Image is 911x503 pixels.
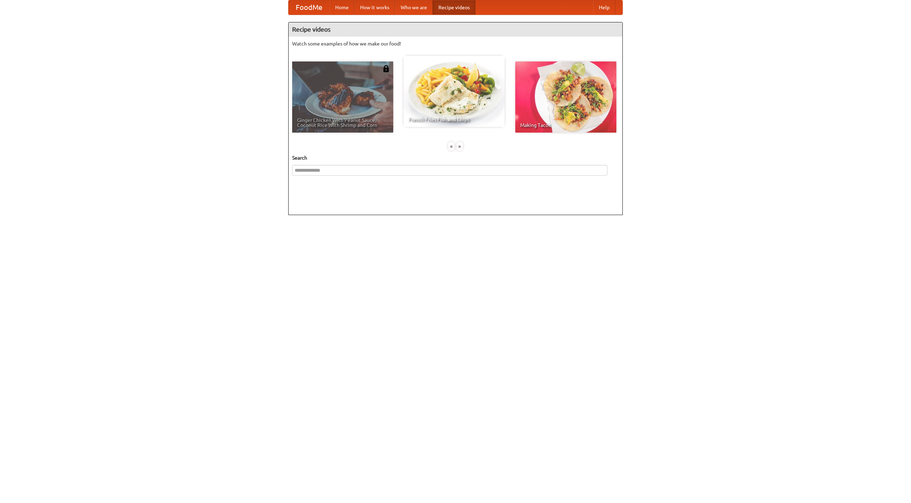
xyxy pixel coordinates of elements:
a: Who we are [395,0,433,15]
span: Making Tacos [520,123,611,128]
a: FoodMe [289,0,330,15]
a: How it works [354,0,395,15]
h5: Search [292,154,619,161]
a: Making Tacos [515,61,616,133]
a: French Fries Fish and Chips [404,56,505,127]
a: Recipe videos [433,0,475,15]
a: Home [330,0,354,15]
a: Help [593,0,615,15]
h4: Recipe videos [289,22,622,37]
img: 483408.png [383,65,390,72]
div: « [448,142,454,151]
div: » [457,142,463,151]
span: French Fries Fish and Chips [409,117,500,122]
p: Watch some examples of how we make our food! [292,40,619,47]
